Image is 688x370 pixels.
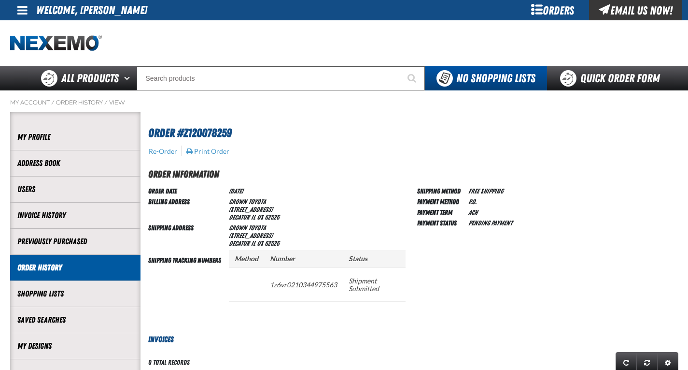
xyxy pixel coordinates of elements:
[251,239,255,247] span: IL
[229,198,266,206] span: Crown Toyota
[229,213,250,221] span: DECATUR
[186,147,230,156] button: Print Order
[121,66,137,90] button: Open All Products pages
[264,267,343,301] td: 1z6vr0210344975563
[17,288,133,299] a: Shopping Lists
[229,232,273,239] span: [STREET_ADDRESS]
[51,99,55,106] span: /
[148,126,232,140] span: Order #Z120078259
[10,35,102,52] a: Home
[468,198,477,206] span: P.O.
[265,239,279,247] bdo: 62526
[547,66,678,90] a: Quick Order Form
[148,248,225,318] td: Shipping Tracking Numbers
[10,35,102,52] img: Nexemo logo
[148,147,178,156] button: Re-Order
[229,250,264,268] th: Method
[265,213,279,221] bdo: 62526
[17,314,133,326] a: Saved Searches
[148,222,225,248] td: Shipping Address
[17,184,133,195] a: Users
[417,185,464,196] td: Shipping Method
[456,72,535,85] span: No Shopping Lists
[148,167,678,181] h2: Order Information
[10,99,678,106] nav: Breadcrumbs
[137,66,425,90] input: Search
[109,99,125,106] a: View
[148,185,225,196] td: Order Date
[148,358,190,367] div: 0 total records
[17,262,133,273] a: Order History
[468,219,512,227] span: Pending payment
[417,207,464,217] td: Payment Term
[257,239,263,247] span: US
[229,224,266,232] span: Crown Toyota
[229,239,250,247] span: DECATUR
[468,187,503,195] span: Free Shipping
[17,132,133,143] a: My Profile
[17,340,133,352] a: My Designs
[61,70,119,87] span: All Products
[264,250,343,268] th: Number
[229,187,243,195] span: [DATE]
[417,196,464,207] td: Payment Method
[257,213,263,221] span: US
[17,158,133,169] a: Address Book
[140,334,678,345] h3: Invoices
[17,210,133,221] a: Invoice History
[229,206,273,213] span: [STREET_ADDRESS]
[17,236,133,247] a: Previously Purchased
[425,66,547,90] button: You do not have available Shopping Lists. Open to Create a New List
[343,250,406,268] th: Status
[401,66,425,90] button: Start Searching
[104,99,108,106] span: /
[343,267,406,301] td: Shipment Submitted
[10,99,50,106] a: My Account
[56,99,103,106] a: Order History
[468,208,477,216] span: ACH
[148,196,225,222] td: Billing Address
[251,213,255,221] span: IL
[417,217,464,228] td: Payment Status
